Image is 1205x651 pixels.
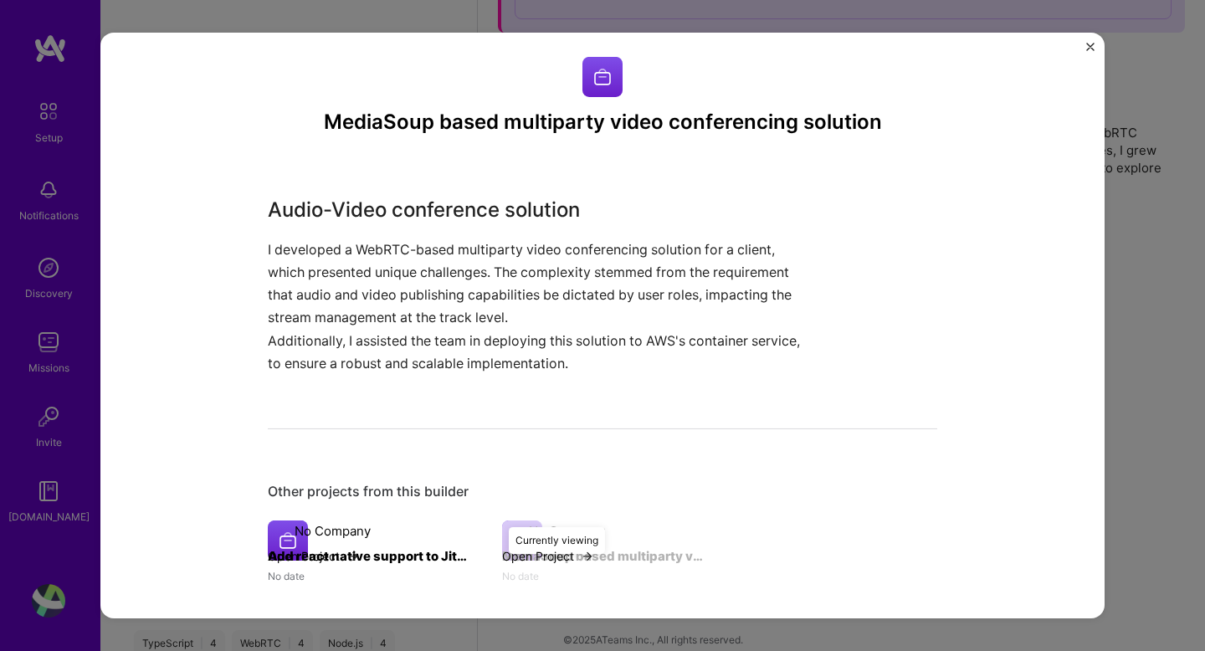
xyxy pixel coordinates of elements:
[581,549,594,562] img: arrow-right
[502,547,594,565] button: Open Project
[268,547,360,565] button: Open Project
[268,110,937,135] h3: MediaSoup based multiparty video conferencing solution
[268,483,937,500] div: Other projects from this builder
[502,520,542,561] img: Company logo
[346,549,360,562] img: arrow-right
[268,330,812,375] p: Additionally, I assisted the team in deploying this solution to AWS's container service, to ensur...
[268,567,469,585] div: No date
[295,521,371,539] div: No Company
[268,546,469,567] h4: Add react native support to JitsiMeet
[582,57,623,97] img: Company logo
[1086,43,1095,60] button: Close
[268,238,812,330] p: I developed a WebRTC-based multiparty video conferencing solution for a client, which presented u...
[268,520,308,561] img: Company logo
[509,527,605,554] div: Currently viewing
[268,195,812,225] h3: Audio-Video conference solution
